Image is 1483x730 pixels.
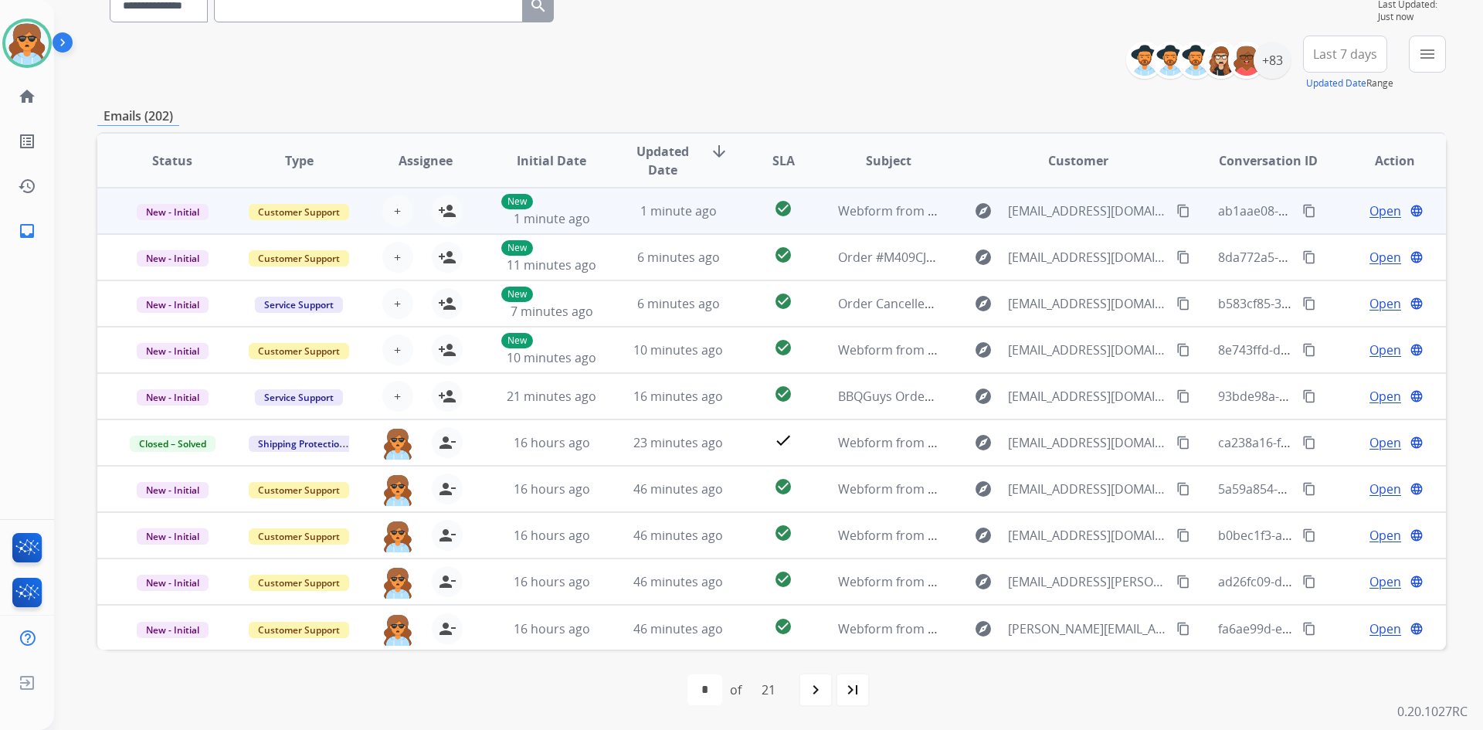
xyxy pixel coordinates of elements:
span: [EMAIL_ADDRESS][DOMAIN_NAME] [1008,341,1167,359]
span: Initial Date [517,151,586,170]
span: Open [1369,294,1401,313]
span: BBQGuys Order Shipped [838,388,981,405]
span: 46 minutes ago [633,620,723,637]
span: 16 hours ago [514,573,590,590]
span: New - Initial [137,622,209,638]
mat-icon: explore [974,248,993,267]
mat-icon: language [1410,482,1424,496]
mat-icon: check_circle [774,477,792,496]
span: 1 minute ago [640,202,717,219]
div: +83 [1254,42,1291,79]
span: Webform from [EMAIL_ADDRESS][DOMAIN_NAME] on [DATE] [838,434,1188,451]
mat-icon: content_copy [1176,389,1190,403]
span: Open [1369,248,1401,267]
span: [EMAIL_ADDRESS][DOMAIN_NAME] [1008,480,1167,498]
mat-icon: content_copy [1302,622,1316,636]
mat-icon: content_copy [1302,297,1316,311]
span: Service Support [255,297,343,313]
mat-icon: check_circle [774,570,792,589]
mat-icon: person_add [438,341,456,359]
span: [EMAIL_ADDRESS][DOMAIN_NAME] [1008,526,1167,545]
mat-icon: language [1410,436,1424,450]
mat-icon: explore [974,572,993,591]
mat-icon: content_copy [1302,575,1316,589]
mat-icon: explore [974,387,993,406]
span: Customer [1048,151,1108,170]
mat-icon: explore [974,294,993,313]
mat-icon: person_add [438,202,456,220]
p: New [501,240,533,256]
mat-icon: arrow_downward [710,142,728,161]
mat-icon: content_copy [1302,389,1316,403]
span: [EMAIL_ADDRESS][DOMAIN_NAME] [1008,387,1167,406]
span: Webform from [EMAIL_ADDRESS][DOMAIN_NAME] on [DATE] [838,341,1188,358]
mat-icon: explore [974,480,993,498]
mat-icon: language [1410,297,1424,311]
span: 10 minutes ago [633,341,723,358]
mat-icon: content_copy [1176,482,1190,496]
span: Customer Support [249,528,349,545]
span: 6 minutes ago [637,249,720,266]
button: + [382,195,413,226]
mat-icon: explore [974,433,993,452]
span: Open [1369,387,1401,406]
span: [EMAIL_ADDRESS][DOMAIN_NAME] [1008,202,1167,220]
mat-icon: language [1410,343,1424,357]
mat-icon: check_circle [774,524,792,542]
span: 8e743ffd-d6f7-454d-99f3-356bd5a55fe3 [1218,341,1445,358]
span: 93bde98a-4cea-4b25-89c8-50feea8f5877 [1218,388,1451,405]
span: + [394,248,401,267]
span: 21 minutes ago [507,388,596,405]
mat-icon: person_remove [438,526,456,545]
mat-icon: language [1410,250,1424,264]
span: Open [1369,433,1401,452]
span: 6 minutes ago [637,295,720,312]
img: agent-avatar [382,474,413,506]
span: 8da772a5-e483-4128-8b29-f55e709555e4 [1218,249,1454,266]
mat-icon: explore [974,202,993,220]
span: Open [1369,572,1401,591]
mat-icon: content_copy [1302,343,1316,357]
span: Order #M409CJI020878895 help [838,249,1020,266]
mat-icon: check_circle [774,199,792,218]
span: Service Support [255,389,343,406]
span: [EMAIL_ADDRESS][DOMAIN_NAME] [1008,248,1167,267]
span: New - Initial [137,204,209,220]
span: Just now [1378,11,1446,23]
span: SLA [772,151,795,170]
span: Range [1306,76,1393,90]
mat-icon: check [774,431,792,450]
span: [PERSON_NAME][EMAIL_ADDRESS][PERSON_NAME][DOMAIN_NAME] [1008,620,1167,638]
mat-icon: explore [974,620,993,638]
button: + [382,381,413,412]
span: New - Initial [137,250,209,267]
mat-icon: language [1410,622,1424,636]
mat-icon: last_page [843,681,862,699]
mat-icon: language [1410,528,1424,542]
mat-icon: content_copy [1302,528,1316,542]
span: Conversation ID [1219,151,1318,170]
span: Customer Support [249,343,349,359]
mat-icon: content_copy [1176,528,1190,542]
div: of [730,681,741,699]
mat-icon: person_add [438,387,456,406]
p: New [501,333,533,348]
span: Order Cancelled a2cbb2b4-6c5d-4ce0-b648-e7a247ef29aa [838,295,1172,312]
span: New - Initial [137,343,209,359]
span: Open [1369,620,1401,638]
mat-icon: navigate_next [806,681,825,699]
span: 23 minutes ago [633,434,723,451]
mat-icon: content_copy [1176,204,1190,218]
span: ad26fc09-d3e2-4eeb-9f68-cb77cf758c9d [1218,573,1447,590]
mat-icon: explore [974,526,993,545]
span: 46 minutes ago [633,527,723,544]
p: 0.20.1027RC [1397,702,1468,721]
img: agent-avatar [382,613,413,646]
span: Customer Support [249,622,349,638]
p: New [501,287,533,302]
mat-icon: language [1410,204,1424,218]
mat-icon: history [18,177,36,195]
mat-icon: person_remove [438,433,456,452]
img: agent-avatar [382,427,413,460]
mat-icon: check_circle [774,617,792,636]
